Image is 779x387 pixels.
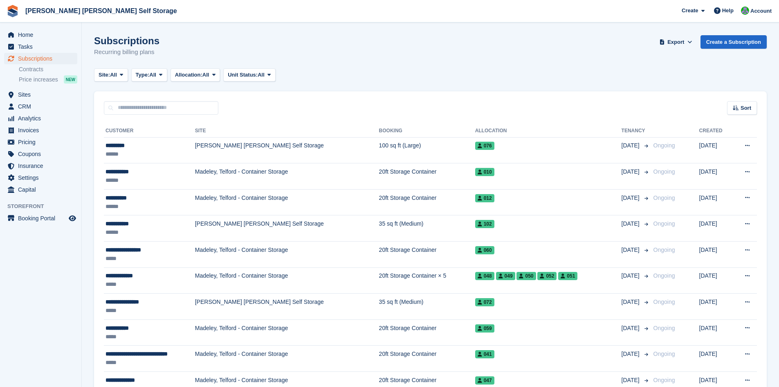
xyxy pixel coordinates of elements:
[18,136,67,148] span: Pricing
[18,148,67,160] span: Coupons
[750,7,772,15] span: Account
[699,294,733,320] td: [DATE]
[653,272,675,279] span: Ongoing
[94,48,159,57] p: Recurring billing plans
[682,7,698,15] span: Create
[4,172,77,183] a: menu
[19,75,77,84] a: Price increases NEW
[699,215,733,242] td: [DATE]
[195,242,379,268] td: Madeley, Telford - Container Storage
[228,71,258,79] span: Unit Status:
[622,220,641,228] span: [DATE]
[475,142,494,150] span: 076
[379,346,475,372] td: 20ft Storage Container
[4,101,77,112] a: menu
[18,160,67,172] span: Insurance
[653,142,675,149] span: Ongoing
[195,163,379,190] td: Madeley, Telford - Container Storage
[4,148,77,160] a: menu
[475,324,494,333] span: 059
[94,35,159,46] h1: Subscriptions
[195,346,379,372] td: Madeley, Telford - Container Storage
[379,189,475,215] td: 20ft Storage Container
[699,189,733,215] td: [DATE]
[99,71,110,79] span: Site:
[622,194,641,202] span: [DATE]
[653,325,675,331] span: Ongoing
[4,53,77,64] a: menu
[67,213,77,223] a: Preview store
[22,4,180,18] a: [PERSON_NAME] [PERSON_NAME] Self Storage
[195,189,379,215] td: Madeley, Telford - Container Storage
[379,294,475,320] td: 35 sq ft (Medium)
[622,246,641,254] span: [DATE]
[516,272,536,280] span: 050
[4,29,77,41] a: menu
[496,272,515,280] span: 049
[622,141,641,150] span: [DATE]
[195,267,379,294] td: Madeley, Telford - Container Storage
[475,194,494,202] span: 012
[622,324,641,333] span: [DATE]
[622,124,650,138] th: Tenancy
[4,41,77,52] a: menu
[175,71,202,79] span: Allocation:
[699,137,733,163] td: [DATE]
[19,76,58,84] span: Price increases
[4,213,77,224] a: menu
[379,163,475,190] td: 20ft Storage Container
[699,267,733,294] td: [DATE]
[104,124,195,138] th: Customer
[475,168,494,176] span: 010
[699,319,733,346] td: [DATE]
[379,215,475,242] td: 35 sq ft (Medium)
[475,272,494,280] span: 048
[223,68,275,82] button: Unit Status: All
[622,298,641,306] span: [DATE]
[379,319,475,346] td: 20ft Storage Container
[7,202,81,210] span: Storefront
[136,71,150,79] span: Type:
[18,172,67,183] span: Settings
[653,247,675,253] span: Ongoing
[622,350,641,358] span: [DATE]
[379,242,475,268] td: 20ft Storage Container
[202,71,209,79] span: All
[558,272,577,280] span: 051
[653,195,675,201] span: Ongoing
[379,124,475,138] th: Booking
[18,124,67,136] span: Invoices
[7,5,19,17] img: stora-icon-8386f47178a22dfd0bd8f6a31ec36ba5ce8667c1dd55bd0f319d3a0aa187defe.svg
[195,319,379,346] td: Madeley, Telford - Container Storage
[475,350,494,358] span: 041
[622,376,641,385] span: [DATE]
[722,7,734,15] span: Help
[149,71,156,79] span: All
[19,66,77,73] a: Contracts
[622,167,641,176] span: [DATE]
[475,220,494,228] span: 102
[475,246,494,254] span: 060
[18,29,67,41] span: Home
[110,71,117,79] span: All
[658,35,694,49] button: Export
[700,35,767,49] a: Create a Subscription
[18,213,67,224] span: Booking Portal
[699,242,733,268] td: [DATE]
[537,272,557,280] span: 052
[258,71,265,79] span: All
[699,163,733,190] td: [DATE]
[379,267,475,294] td: 20ft Storage Container × 5
[171,68,220,82] button: Allocation: All
[653,351,675,357] span: Ongoing
[195,215,379,242] td: [PERSON_NAME] [PERSON_NAME] Self Storage
[18,101,67,112] span: CRM
[18,113,67,124] span: Analytics
[94,68,128,82] button: Site: All
[653,377,675,383] span: Ongoing
[4,160,77,172] a: menu
[4,136,77,148] a: menu
[475,376,494,385] span: 047
[4,124,77,136] a: menu
[379,137,475,163] td: 100 sq ft (Large)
